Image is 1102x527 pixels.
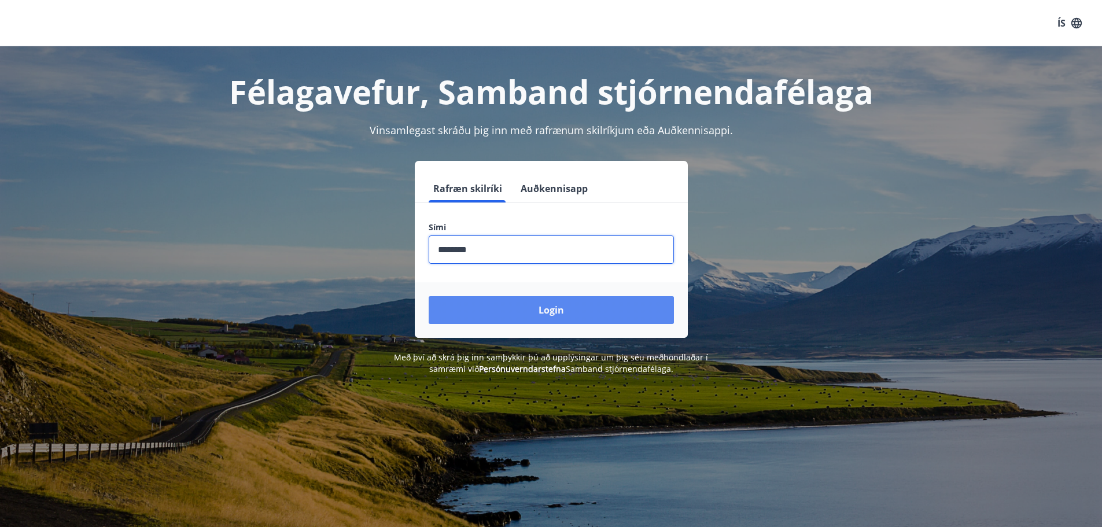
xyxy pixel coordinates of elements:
[394,352,708,374] span: Með því að skrá þig inn samþykkir þú að upplýsingar um þig séu meðhöndlaðar í samræmi við Samband...
[479,363,566,374] a: Persónuverndarstefna
[429,222,674,233] label: Sími
[429,296,674,324] button: Login
[370,123,733,137] span: Vinsamlegast skráðu þig inn með rafrænum skilríkjum eða Auðkennisappi.
[516,175,592,202] button: Auðkennisapp
[429,175,507,202] button: Rafræn skilríki
[1051,13,1088,34] button: ÍS
[149,69,954,113] h1: Félagavefur, Samband stjórnendafélaga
